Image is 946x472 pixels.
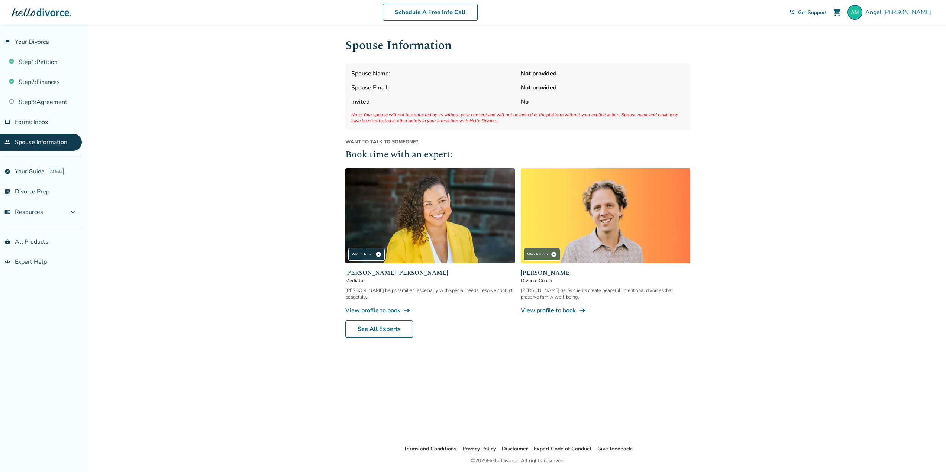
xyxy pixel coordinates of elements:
[351,84,515,92] span: Spouse Email:
[4,139,10,145] span: people
[345,139,690,145] span: Want to talk to someone?
[351,98,515,106] span: Invited
[351,69,515,78] span: Spouse Name:
[462,445,496,452] a: Privacy Policy
[4,189,10,195] span: list_alt_check
[521,98,684,106] strong: No
[833,8,842,17] span: shopping_cart
[345,268,515,277] span: [PERSON_NAME] [PERSON_NAME]
[789,9,795,15] span: phone_in_talk
[847,5,862,20] img: angel.moreno210@gmail.com
[534,445,591,452] a: Expert Code of Conduct
[345,320,413,338] a: See All Experts
[345,168,515,264] img: Claudia Brown Coulter
[521,168,690,264] img: James Traub
[345,277,515,284] span: Mediator
[383,4,478,21] a: Schedule A Free Info Call
[4,39,10,45] span: flag_2
[4,259,10,265] span: groups
[345,148,690,162] h2: Book time with an expert:
[404,445,456,452] a: Terms and Conditions
[597,445,632,453] li: Give feedback
[789,9,827,16] a: phone_in_talkGet Support
[4,208,43,216] span: Resources
[551,251,557,257] span: play_circle
[521,287,690,300] div: [PERSON_NAME] helps clients create peaceful, intentional divorces that preserve family well-being.
[345,36,690,55] h1: Spouse Information
[4,119,10,125] span: inbox
[502,445,528,453] li: Disclaimer
[4,209,10,215] span: menu_book
[15,118,48,126] span: Forms Inbox
[521,69,684,78] strong: Not provided
[521,268,690,277] span: [PERSON_NAME]
[345,287,515,300] div: [PERSON_NAME] helps families, especially with special needs, resolve conflict peacefully.
[471,456,565,465] div: © 2025 Hello Divorce. All rights reserved.
[865,8,934,16] span: Angel [PERSON_NAME]
[49,168,64,175] span: AI beta
[403,307,411,314] span: line_end_arrow_notch
[521,277,690,284] span: Divorce Coach
[521,84,684,92] strong: Not provided
[375,251,381,257] span: play_circle
[4,169,10,175] span: explore
[4,239,10,245] span: shopping_basket
[521,306,690,315] a: View profile to bookline_end_arrow_notch
[68,208,77,217] span: expand_more
[909,436,946,472] iframe: Chat Widget
[798,9,827,16] span: Get Support
[524,248,560,261] div: Watch Intro
[345,306,515,315] a: View profile to bookline_end_arrow_notch
[579,307,586,314] span: line_end_arrow_notch
[348,248,385,261] div: Watch Intro
[351,112,684,124] span: Note: Your spouse will not be contacted by us without your consent and will not be invited to the...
